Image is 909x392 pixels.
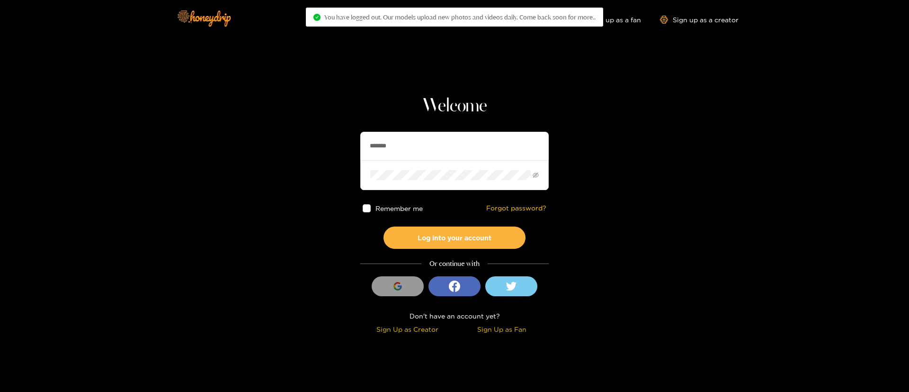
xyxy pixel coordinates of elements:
div: Don't have an account yet? [360,310,549,321]
div: Sign Up as Fan [457,324,546,335]
div: Sign Up as Creator [363,324,452,335]
h1: Welcome [360,95,549,118]
span: Remember me [375,205,423,212]
button: Log into your account [383,227,526,249]
span: check-circle [313,14,321,21]
div: Or continue with [360,258,549,269]
span: eye-invisible [533,172,539,178]
span: You have logged out. Our models upload new photos and videos daily. Come back soon for more.. [324,13,596,21]
a: Sign up as a fan [576,16,641,24]
a: Sign up as a creator [660,16,739,24]
a: Forgot password? [486,204,546,212]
